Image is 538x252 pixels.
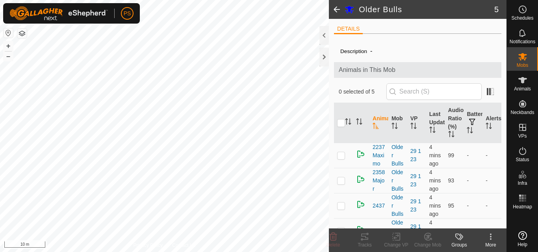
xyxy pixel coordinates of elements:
span: Help [518,242,527,247]
span: 5 [494,4,499,15]
img: Gallagher Logo [9,6,108,20]
button: Map Layers [17,29,27,38]
span: 28 Aug 2025, 6:55 am [429,194,441,217]
li: DETAILS [334,25,363,34]
span: Heatmap [513,204,532,209]
a: Privacy Policy [134,242,163,249]
div: Older Bulls [391,219,404,243]
span: 95 [448,202,455,209]
label: Description [340,48,367,54]
th: Alerts [482,103,501,143]
td: - [482,193,501,218]
a: 29 1 23 [410,223,421,238]
a: 29 1 23 [410,173,421,188]
span: 28 Aug 2025, 6:55 am [429,219,441,242]
td: - [464,218,482,243]
td: - [464,168,482,193]
p-sorticon: Activate to sort [429,128,436,134]
a: Contact Us [172,242,195,249]
button: Reset Map [4,28,13,38]
input: Search (S) [386,83,482,100]
p-sorticon: Activate to sort [467,128,473,134]
span: 99 [448,228,455,234]
span: 2237Maximo [373,143,385,168]
span: 28 Aug 2025, 6:55 am [429,144,441,167]
span: VPs [518,134,527,138]
div: Tracks [349,241,380,248]
th: Mob [388,103,407,143]
span: Animals in This Mob [339,65,497,75]
p-sorticon: Activate to sort [345,120,351,126]
p-sorticon: Activate to sort [391,124,398,130]
a: 29 1 23 [410,148,421,162]
span: 2437 [373,202,385,210]
img: returning on [356,200,365,209]
span: Status [516,157,529,162]
div: Change Mob [412,241,443,248]
button: – [4,52,13,61]
td: - [482,143,501,168]
div: Older Bulls [391,193,404,218]
td: - [464,193,482,218]
th: VP [407,103,426,143]
div: More [475,241,506,248]
span: 2445 [373,227,385,235]
span: 0 selected of 5 [339,88,386,96]
span: Neckbands [510,110,534,115]
span: Infra [518,181,527,186]
a: Help [507,228,538,250]
h2: Older Bulls [359,5,494,14]
p-sorticon: Activate to sort [356,120,362,126]
div: Older Bulls [391,143,404,168]
p-sorticon: Activate to sort [486,124,492,130]
img: returning on [356,225,365,234]
a: 29 1 23 [410,198,421,213]
span: 2358Major [373,168,385,193]
th: Animal [369,103,388,143]
span: Notifications [510,39,535,44]
span: 28 Aug 2025, 6:55 am [429,169,441,192]
p-sorticon: Activate to sort [410,124,417,130]
span: Mobs [517,63,528,68]
div: Older Bulls [391,168,404,193]
div: Change VP [380,241,412,248]
span: PS [124,9,131,18]
td: - [482,168,501,193]
span: Delete [327,242,340,248]
span: - [367,44,375,57]
th: Battery [464,103,482,143]
th: Last Updated [426,103,445,143]
img: returning on [356,175,365,184]
p-sorticon: Activate to sort [448,132,455,138]
p-sorticon: Activate to sort [373,124,379,130]
td: - [464,143,482,168]
span: Schedules [511,16,533,20]
img: returning on [356,149,365,159]
th: Audio Ratio (%) [445,103,464,143]
span: Animals [514,86,531,91]
span: 99 [448,152,455,158]
div: Groups [443,241,475,248]
span: 93 [448,177,455,184]
td: - [482,218,501,243]
button: + [4,41,13,51]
